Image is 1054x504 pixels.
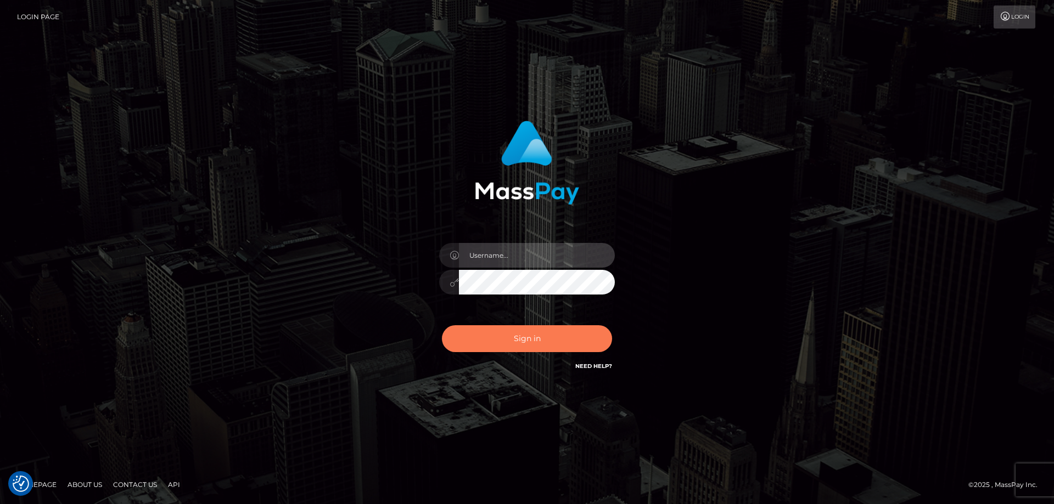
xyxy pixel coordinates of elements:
div: © 2025 , MassPay Inc. [968,479,1046,491]
a: Login Page [17,5,59,29]
button: Consent Preferences [13,475,29,492]
input: Username... [459,243,615,268]
a: Contact Us [109,476,161,493]
img: MassPay Login [475,121,579,205]
img: Revisit consent button [13,475,29,492]
a: Homepage [12,476,61,493]
button: Sign in [442,325,612,352]
a: Need Help? [575,363,612,370]
a: About Us [63,476,106,493]
a: Login [994,5,1035,29]
a: API [164,476,184,493]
